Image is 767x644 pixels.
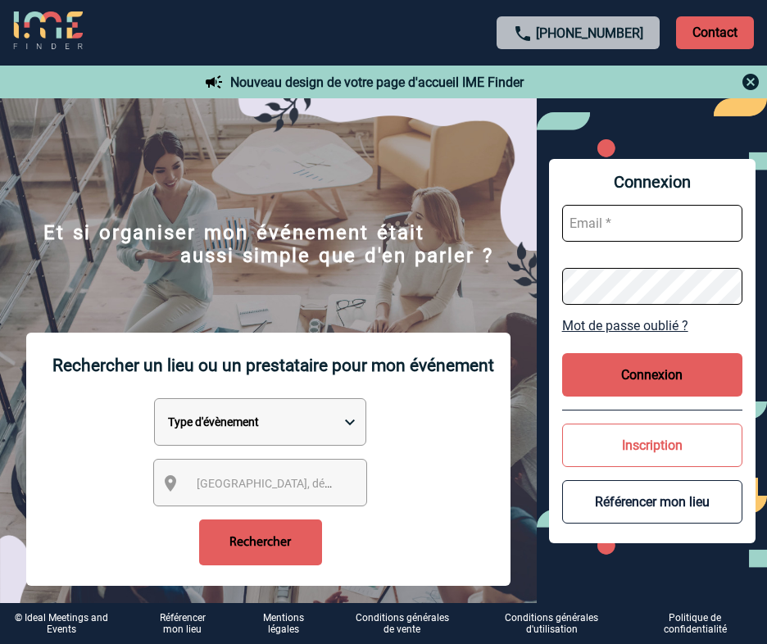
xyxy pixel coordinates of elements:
input: Email * [562,205,742,242]
span: Connexion [562,172,742,192]
div: © Ideal Meetings and Events [13,612,110,635]
a: Conditions générales de vente [337,612,480,636]
a: Politique de confidentialité [636,612,767,636]
p: Rechercher un lieu ou un prestataire pour mon événement [52,333,494,398]
p: Contact [676,16,754,49]
input: Rechercher [199,519,322,565]
p: Mentions légales [256,612,311,635]
a: Référencer mon lieu [149,612,216,635]
a: Mot de passe oublié ? [562,318,742,333]
img: call-24-px.png [513,24,533,43]
a: [PHONE_NUMBER] [536,25,643,41]
button: Inscription [562,424,742,467]
a: Conditions générales d'utilisation [480,612,636,636]
p: Politique de confidentialité [649,612,741,635]
p: Conditions générales d'utilisation [493,612,610,635]
button: Connexion [562,353,742,397]
a: Mentions légales [243,612,338,636]
span: [GEOGRAPHIC_DATA], département, région... [197,477,424,490]
p: Conditions générales de vente [350,612,454,635]
button: Référencer mon lieu [562,480,742,524]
